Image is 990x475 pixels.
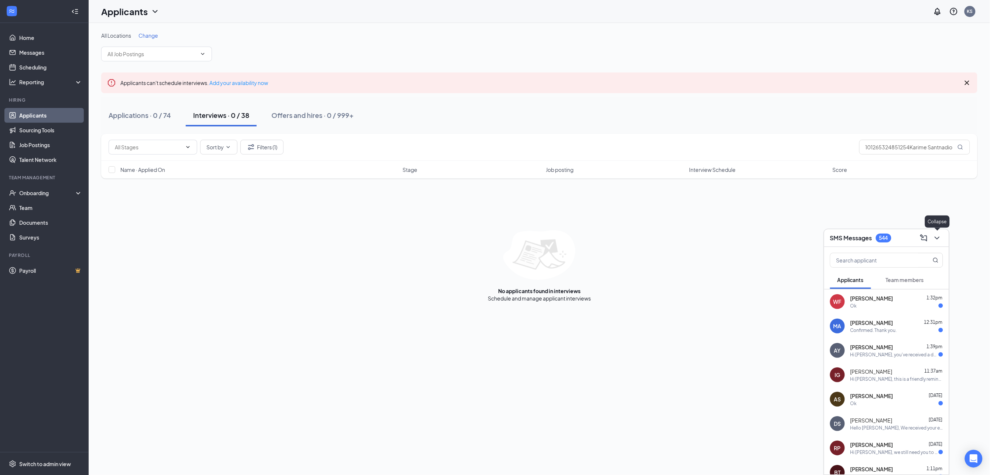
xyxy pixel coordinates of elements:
span: Applicants [837,276,864,283]
svg: Cross [963,78,972,87]
h1: Applicants [101,5,148,18]
svg: Filter [247,143,256,152]
span: Name · Applied On [120,166,165,173]
span: 1:11pm [927,466,943,471]
span: [PERSON_NAME] [850,295,893,302]
a: Sourcing Tools [19,123,82,138]
div: AY [834,347,841,354]
span: Applicants can't schedule interviews. [120,79,268,86]
span: Interview Schedule [689,166,736,173]
div: Team Management [9,174,81,181]
div: Collapse [925,216,950,228]
span: [PERSON_NAME] [850,417,893,424]
div: WF [833,298,842,305]
div: No applicants found in interviews [498,287,580,295]
div: Reporting [19,78,83,86]
div: DS [834,420,841,427]
svg: WorkstreamLogo [8,7,16,15]
button: ComposeMessage [918,232,930,244]
span: [DATE] [929,417,943,423]
a: PayrollCrown [19,263,82,278]
svg: MagnifyingGlass [958,144,963,150]
svg: ChevronDown [200,51,206,57]
span: Team members [886,276,924,283]
span: [DATE] [929,393,943,398]
span: [PERSON_NAME] [850,465,893,473]
svg: ComposeMessage [919,234,928,242]
span: 12:31pm [924,319,943,325]
div: Offers and hires · 0 / 999+ [271,111,354,120]
a: Documents [19,215,82,230]
a: Home [19,30,82,45]
div: Hi [PERSON_NAME], you've received a document signature request from PalAmerican Security for your... [850,352,939,358]
h3: SMS Messages [830,234,872,242]
div: Switch to admin view [19,460,71,468]
div: Open Intercom Messenger [965,450,983,468]
span: 1:39pm [927,344,943,349]
div: Onboarding [19,189,76,197]
svg: ChevronDown [933,234,942,242]
span: [PERSON_NAME] [850,368,893,375]
div: Hello [PERSON_NAME], We received your email, and we appreciate your excitement. We are still revi... [850,425,943,431]
span: Sort by [206,145,224,150]
div: Ok [850,400,857,407]
svg: ChevronDown [151,7,160,16]
div: Payroll [9,252,81,258]
div: Applications · 0 / 74 [109,111,171,120]
svg: MagnifyingGlass [933,257,939,263]
span: 1:32pm [927,295,943,301]
a: Team [19,200,82,215]
a: Add your availability now [209,79,268,86]
a: Talent Network [19,152,82,167]
div: Hi [PERSON_NAME], this is a friendly reminder. To move forward with your application for Security... [850,376,943,382]
a: Job Postings [19,138,82,152]
svg: Collapse [71,8,79,15]
a: Scheduling [19,60,82,75]
div: Schedule and manage applicant interviews [488,295,591,302]
span: Job posting [546,166,574,173]
a: Applicants [19,108,82,123]
div: Interviews · 0 / 38 [193,111,249,120]
input: All Job Postings [107,50,197,58]
span: Score [833,166,847,173]
span: Change [138,32,158,39]
button: ChevronDown [931,232,943,244]
a: Messages [19,45,82,60]
div: IG [835,371,840,379]
span: Stage [402,166,417,173]
span: [PERSON_NAME] [850,319,893,326]
button: Filter Filters (1) [240,140,284,155]
div: AS [834,396,841,403]
svg: Settings [9,460,16,468]
span: [PERSON_NAME] [850,343,893,351]
div: MA [833,322,842,330]
span: 11:37am [925,368,943,374]
svg: UserCheck [9,189,16,197]
div: Ok [850,303,857,309]
div: Confirmed. Thank you. [850,327,897,333]
span: [DATE] [929,441,943,447]
input: Search in interviews [859,140,970,155]
svg: QuestionInfo [949,7,958,16]
a: Surveys [19,230,82,245]
div: 544 [879,235,888,241]
input: Search applicant [830,253,918,267]
div: Hiring [9,97,81,103]
div: KS [967,8,973,14]
div: Hi [PERSON_NAME], we still need you to complete your screening call for your application with Pal... [850,449,939,455]
span: [PERSON_NAME] [850,392,893,400]
svg: Error [107,78,116,87]
svg: Analysis [9,78,16,86]
button: Sort byChevronDown [200,140,237,155]
span: [PERSON_NAME] [850,441,893,448]
div: RP [834,444,841,452]
span: All Locations [101,32,131,39]
input: All Stages [115,143,182,151]
svg: ChevronDown [225,144,231,150]
svg: ChevronDown [185,144,191,150]
svg: Notifications [933,7,942,16]
img: empty-state [503,230,575,280]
